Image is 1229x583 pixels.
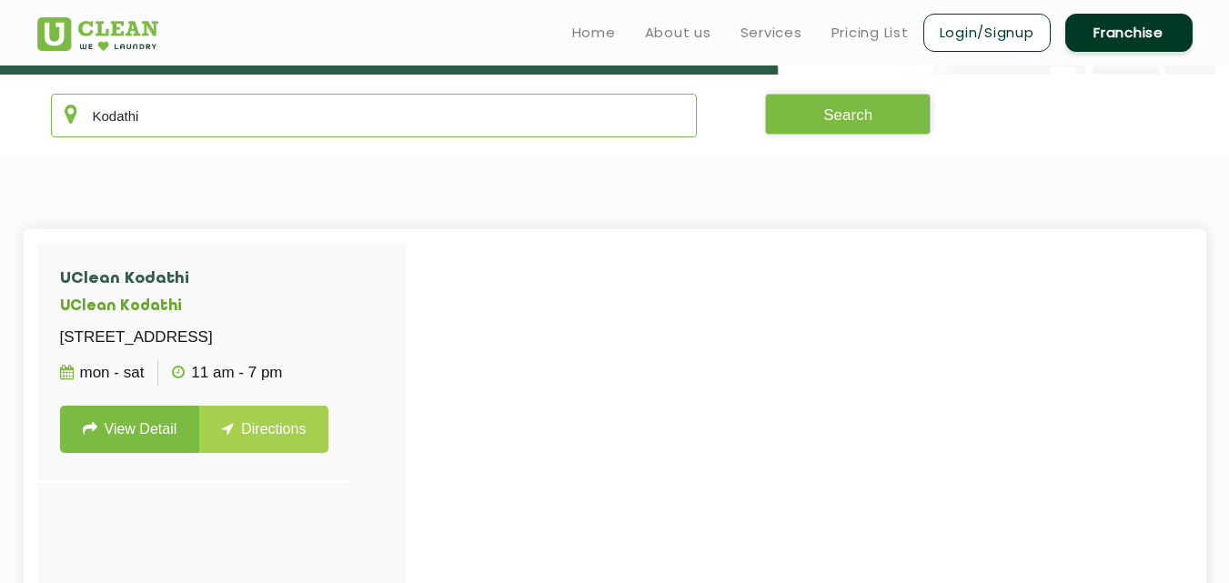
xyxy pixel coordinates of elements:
a: Login/Signup [923,14,1051,52]
a: Services [740,22,802,44]
a: About us [645,22,711,44]
h5: UClean Kodathi [60,298,329,316]
input: Enter city/area/pin Code [51,94,698,137]
a: Directions [199,406,328,453]
a: Home [572,22,616,44]
a: Pricing List [831,22,909,44]
p: [STREET_ADDRESS] [60,325,329,350]
h4: UClean Kodathi [60,270,329,288]
p: 11 AM - 7 PM [172,360,282,386]
a: Franchise [1065,14,1193,52]
img: UClean Laundry and Dry Cleaning [37,17,158,51]
button: Search [765,94,931,135]
a: View Detail [60,406,200,453]
p: Mon - Sat [60,360,145,386]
